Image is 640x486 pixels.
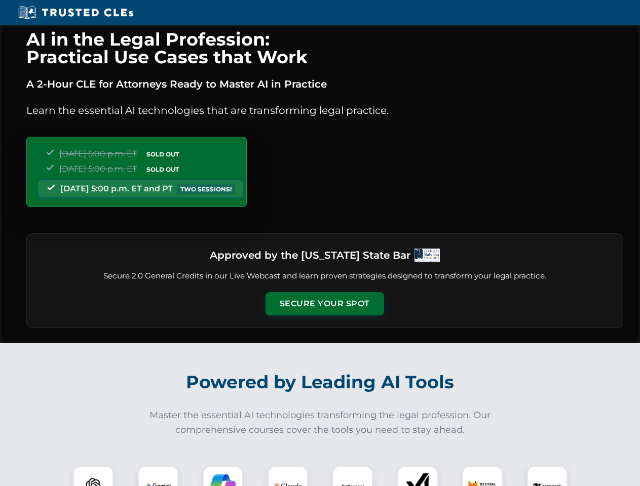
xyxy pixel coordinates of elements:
[26,76,623,92] p: A 2-Hour CLE for Attorneys Ready to Master AI in Practice
[143,408,498,437] p: Master the essential AI technologies transforming the legal profession. Our comprehensive courses...
[15,5,136,20] img: Trusted CLEs
[266,292,384,315] button: Secure Your Spot
[59,149,137,158] span: [DATE] 5:00 p.m. ET
[210,246,410,264] h3: Approved by the [US_STATE] State Bar
[143,164,182,175] span: SOLD OUT
[143,149,182,159] span: SOLD OUT
[26,102,623,118] p: Learn the essential AI technologies that are transforming legal practice.
[26,30,623,66] h1: AI in the Legal Profession: Practical Use Cases that Work
[415,249,440,262] img: Logo
[39,270,611,282] p: Secure 2.0 General Credits in our Live Webcast and learn proven strategies designed to transform ...
[59,164,137,174] span: [DATE] 5:00 p.m. ET
[40,364,601,400] h2: Powered by Leading AI Tools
